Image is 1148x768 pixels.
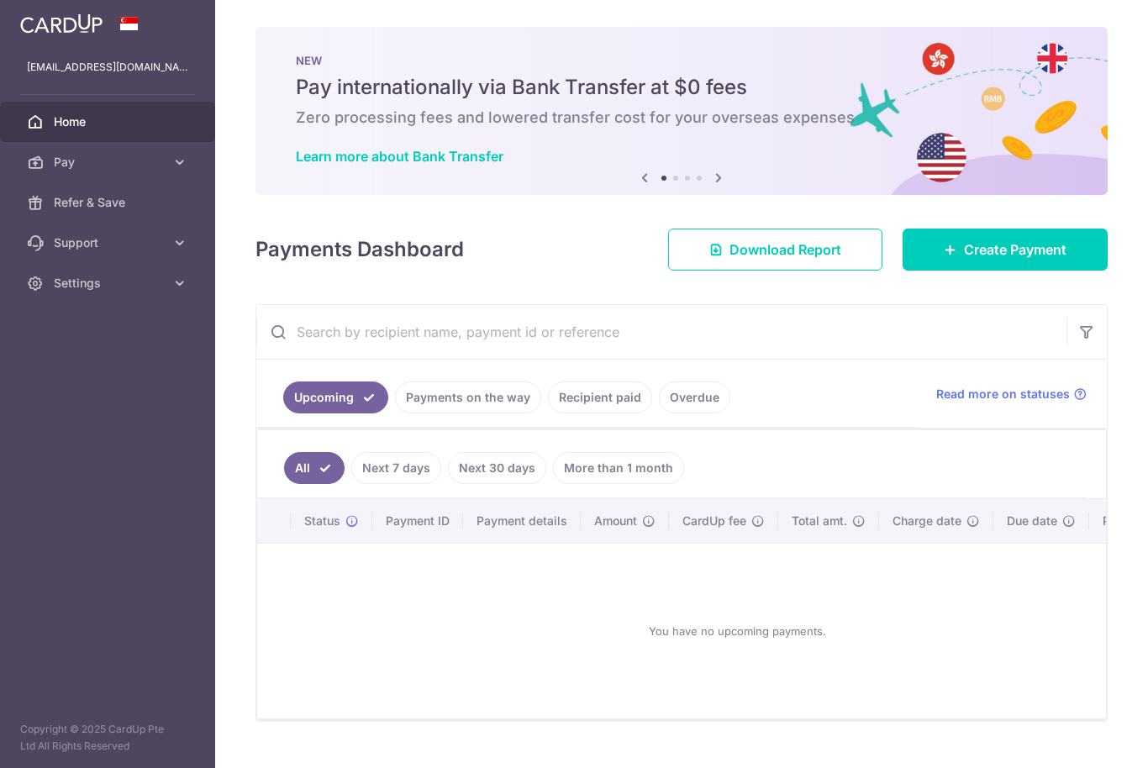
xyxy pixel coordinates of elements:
img: CardUp [20,13,103,34]
input: Search by recipient name, payment id or reference [256,305,1066,359]
a: All [284,452,345,484]
span: Read more on statuses [936,386,1070,402]
a: Download Report [668,229,882,271]
a: Upcoming [283,381,388,413]
a: Recipient paid [548,381,652,413]
a: Next 30 days [448,452,546,484]
p: [EMAIL_ADDRESS][DOMAIN_NAME] [27,59,188,76]
h5: Pay internationally via Bank Transfer at $0 fees [296,74,1067,101]
span: Refer & Save [54,194,165,211]
span: Pay [54,154,165,171]
th: Payment ID [372,499,463,543]
span: Support [54,234,165,251]
span: Amount [594,513,637,529]
h6: Zero processing fees and lowered transfer cost for your overseas expenses [296,108,1067,128]
span: Total amt. [792,513,847,529]
span: Due date [1007,513,1057,529]
span: Download Report [729,239,841,260]
th: Payment details [463,499,581,543]
img: Bank transfer banner [255,27,1108,195]
a: Payments on the way [395,381,541,413]
a: Overdue [659,381,730,413]
span: Charge date [893,513,961,529]
p: NEW [296,54,1067,67]
a: Read more on statuses [936,386,1087,402]
a: Next 7 days [351,452,441,484]
h4: Payments Dashboard [255,234,464,265]
span: Status [304,513,340,529]
span: CardUp fee [682,513,746,529]
span: Home [54,113,165,130]
a: Create Payment [903,229,1108,271]
span: Create Payment [964,239,1066,260]
span: Settings [54,275,165,292]
a: Learn more about Bank Transfer [296,148,503,165]
a: More than 1 month [553,452,684,484]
